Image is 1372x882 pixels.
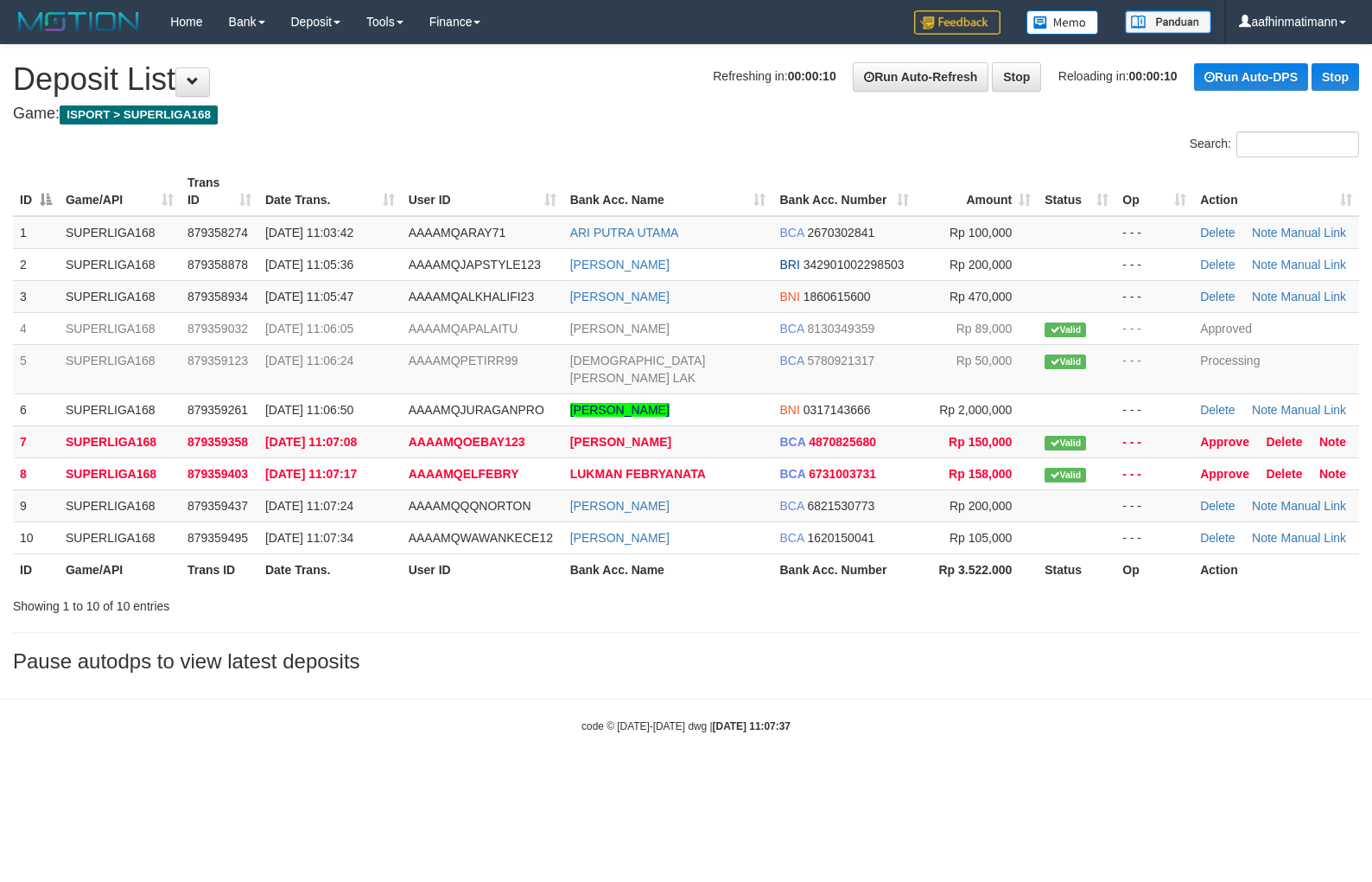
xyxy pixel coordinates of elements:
[779,354,804,367] span: BCA
[13,553,59,585] th: ID
[563,553,773,585] th: Bank Acc. Name
[779,467,805,481] span: BCA
[1115,344,1193,393] td: - - -
[1115,489,1193,521] td: - - -
[13,591,559,615] div: Showing 1 to 10 of 10 entries
[258,553,402,585] th: Date Trans.
[807,499,874,513] span: Copy 6821530773 to clipboard
[409,258,541,272] span: AAAAMQJAPSTYLE123
[570,531,670,545] a: [PERSON_NAME]
[1319,467,1346,481] a: Note
[1236,131,1359,157] input: Search:
[779,258,799,272] span: BRI
[1252,258,1278,272] a: Note
[409,226,506,240] span: AAAAMQARAY71
[1115,280,1193,312] td: - - -
[1266,435,1302,449] a: Delete
[265,435,357,449] span: [DATE] 11:07:08
[13,457,59,489] td: 8
[581,720,791,732] small: code © [DATE]-[DATE] dwg |
[402,167,563,216] th: User ID: activate to sort column ascending
[265,531,353,545] span: [DATE] 11:07:34
[1115,553,1193,585] th: Op
[13,105,1359,123] h4: Game:
[59,425,181,457] td: SUPERLIGA168
[187,435,248,449] span: 879359358
[409,322,518,336] span: AAAAMQAPALAITU
[59,248,181,280] td: SUPERLIGA168
[779,499,804,513] span: BCA
[59,489,181,521] td: SUPERLIGA168
[59,393,181,425] td: SUPERLIGA168
[1038,553,1115,585] th: Status
[1281,403,1347,417] a: Manual Link
[1200,531,1235,545] a: Delete
[59,280,181,312] td: SUPERLIGA168
[788,69,836,83] strong: 00:00:10
[916,553,1038,585] th: Rp 3.522.000
[60,105,218,125] span: ISPORT > SUPERLIGA168
[956,322,1013,336] span: Rp 89,000
[804,290,871,304] span: Copy 1860615600 to clipboard
[59,457,181,489] td: SUPERLIGA168
[409,531,553,545] span: AAAAMQWAWANKECE12
[13,216,59,249] td: 1
[1193,167,1359,216] th: Action: activate to sort column ascending
[13,393,59,425] td: 6
[1266,467,1302,481] a: Delete
[779,226,804,240] span: BCA
[1115,216,1193,249] td: - - -
[13,9,144,35] img: MOTION_logo.png
[409,435,525,449] span: AAAAMQOEBAY123
[1125,10,1211,34] img: panduan.png
[1045,355,1086,369] span: Valid transaction
[1038,167,1115,216] th: Status: activate to sort column ascending
[1281,531,1347,545] a: Manual Link
[570,322,670,336] a: [PERSON_NAME]
[187,290,248,304] span: 879358934
[950,499,1012,513] span: Rp 200,000
[409,354,518,367] span: AAAAMQPETIRR99
[1281,290,1347,304] a: Manual Link
[265,322,353,336] span: [DATE] 11:06:05
[713,69,835,83] span: Refreshing in:
[1281,258,1347,272] a: Manual Link
[853,62,988,92] a: Run Auto-Refresh
[402,553,563,585] th: User ID
[1045,323,1086,337] span: Valid transaction
[1058,69,1178,83] span: Reloading in:
[187,467,248,481] span: 879359403
[1115,312,1193,344] td: - - -
[187,403,248,417] span: 879359261
[265,403,353,417] span: [DATE] 11:06:50
[950,531,1012,545] span: Rp 105,000
[914,10,1000,35] img: Feedback.jpg
[570,226,679,240] a: ARI PUTRA UTAMA
[570,403,670,417] a: [PERSON_NAME]
[1281,226,1347,240] a: Manual Link
[1200,499,1235,513] a: Delete
[59,553,181,585] th: Game/API
[956,354,1013,367] span: Rp 50,000
[1045,468,1086,483] span: Valid transaction
[1129,69,1178,83] strong: 00:00:10
[949,435,1012,449] span: Rp 150,000
[13,521,59,553] td: 10
[59,521,181,553] td: SUPERLIGA168
[570,258,670,272] a: [PERSON_NAME]
[570,467,706,481] a: LUKMAN FEBRYANATA
[570,354,706,385] a: [DEMOGRAPHIC_DATA][PERSON_NAME] LAK
[265,290,353,304] span: [DATE] 11:05:47
[13,280,59,312] td: 3
[563,167,773,216] th: Bank Acc. Name: activate to sort column ascending
[13,489,59,521] td: 9
[807,354,874,367] span: Copy 5780921317 to clipboard
[1200,258,1235,272] a: Delete
[187,258,248,272] span: 879358878
[1200,290,1235,304] a: Delete
[13,167,59,216] th: ID: activate to sort column descending
[916,167,1038,216] th: Amount: activate to sort column ascending
[1115,457,1193,489] td: - - -
[1252,531,1278,545] a: Note
[409,467,519,481] span: AAAAMQELFEBRY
